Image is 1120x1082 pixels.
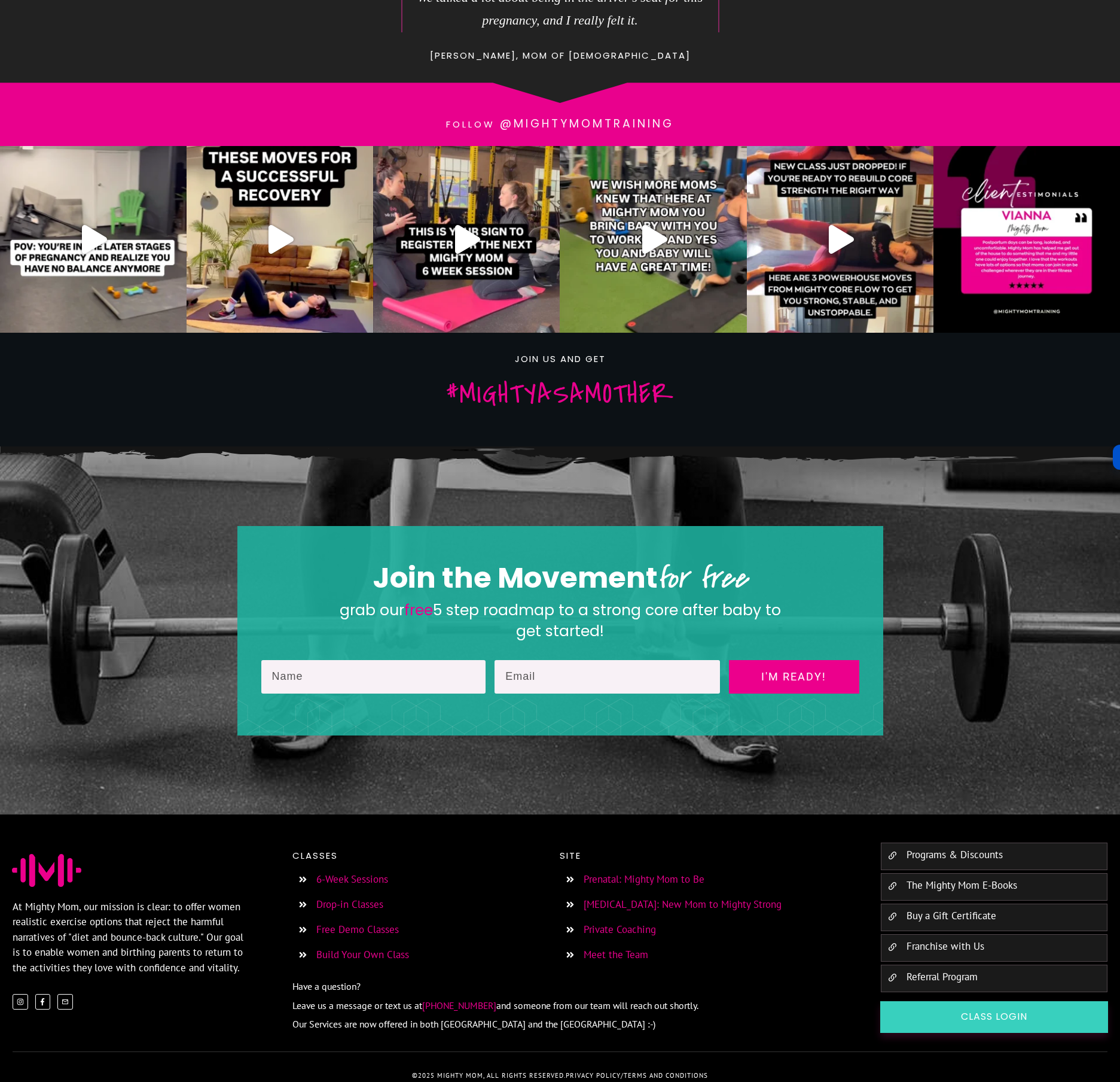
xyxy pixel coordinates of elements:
input: Name [261,660,486,694]
a: [MEDICAL_DATA]: New Mom to Mighty Strong [584,898,782,911]
a: Play [187,146,373,333]
a: 6-Week Sessions [316,873,388,886]
span: and someone from our team will reach out shortly. [496,999,698,1011]
h2: Grab our [340,600,781,642]
span: I'm ready! [740,671,848,683]
a: @mightymomtraining [500,116,674,132]
input: Email [495,660,720,694]
span: FREE [404,600,433,621]
a: Buy a Gift Certificate [907,909,996,922]
svg: Play [642,225,667,254]
span: Follow [446,118,495,130]
span: Our Services are now offered in both [GEOGRAPHIC_DATA] and the [GEOGRAPHIC_DATA] :-) [292,1018,655,1030]
a: Private Coaching [584,923,656,936]
a: Play [373,146,560,333]
a: Franchise with Us [907,940,984,953]
a: Class Login [880,1001,1108,1032]
a: Play [560,146,746,333]
svg: Play [455,225,480,254]
p: At Mighty Mom, our mission is clear: to offer women realistic exercise options that reject the ha... [13,899,249,976]
a: Programs & Discounts [907,848,1003,861]
a: Play [747,146,933,333]
a: Meet the Team [584,948,648,961]
a: Referral Program [907,970,978,983]
a: [PHONE_NUMBER] [422,998,496,1012]
p: [PERSON_NAME], Mom of [DEMOGRAPHIC_DATA] [372,48,749,78]
a: Prenatal: Mighty Mom to Be [584,873,704,886]
span: Have a question? [292,980,361,992]
p: Site [560,848,856,864]
span: Leave us a message or text us at [292,999,422,1011]
span: 2025 [418,1071,435,1080]
a: Drop-in Classes [316,898,383,911]
span: Mighty Mom [437,1071,483,1080]
a: The Mighty Mom E-Books [907,879,1017,892]
svg: Play [829,225,854,254]
svg: Play [82,225,107,254]
p: Join us and get [238,351,883,367]
a: Free Demo Classes [316,923,399,936]
a: I'm ready! [729,660,859,694]
img: 🚨 This is your sign, mama! 🚨 You keep saying “I’ll start next time” – but what if next time never... [373,146,560,333]
span: © , all rights reserved. [412,1071,566,1080]
img: 🚨 Save Your Spot! The last indoor session starts Feb 23rd! 🚨 One thing we wish more moms knew—you... [560,146,746,333]
h2: Join the Movement [262,557,859,598]
img: C-Section Recovery Starts Here If you’ve had a C-birth, rebuilding strength safely is key. These ... [187,146,373,333]
span: #MightyAsAMother [446,375,675,414]
span: Class Login [895,1010,1093,1023]
span: for free [658,557,747,600]
img: Favicon Jessica Sennet Mighty Mom Prenatal Postpartum Mom & Baby Fitness Programs Toronto Ontario... [12,854,81,886]
img: Get ready to strengthen and sculpt your core! 💪 Our Mighty Core Flow kicks off this week. Expect ... [747,146,933,333]
span: 5 step rOADMAP TO A STRONG CORE AFTER BABY TO GET STARTED! [433,600,781,642]
svg: Play [268,225,294,254]
a: Privacy policy [566,1071,621,1080]
a: Terms and Conditions [624,1071,708,1080]
a: Build Your Own Class [316,948,409,961]
span: [PHONE_NUMBER] [422,999,496,1011]
p: Classes [292,848,550,864]
img: “Postpartum days can be long, isolated, and uncomfortable…” But they don’t have to be. 💛 This inc... [933,146,1120,333]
